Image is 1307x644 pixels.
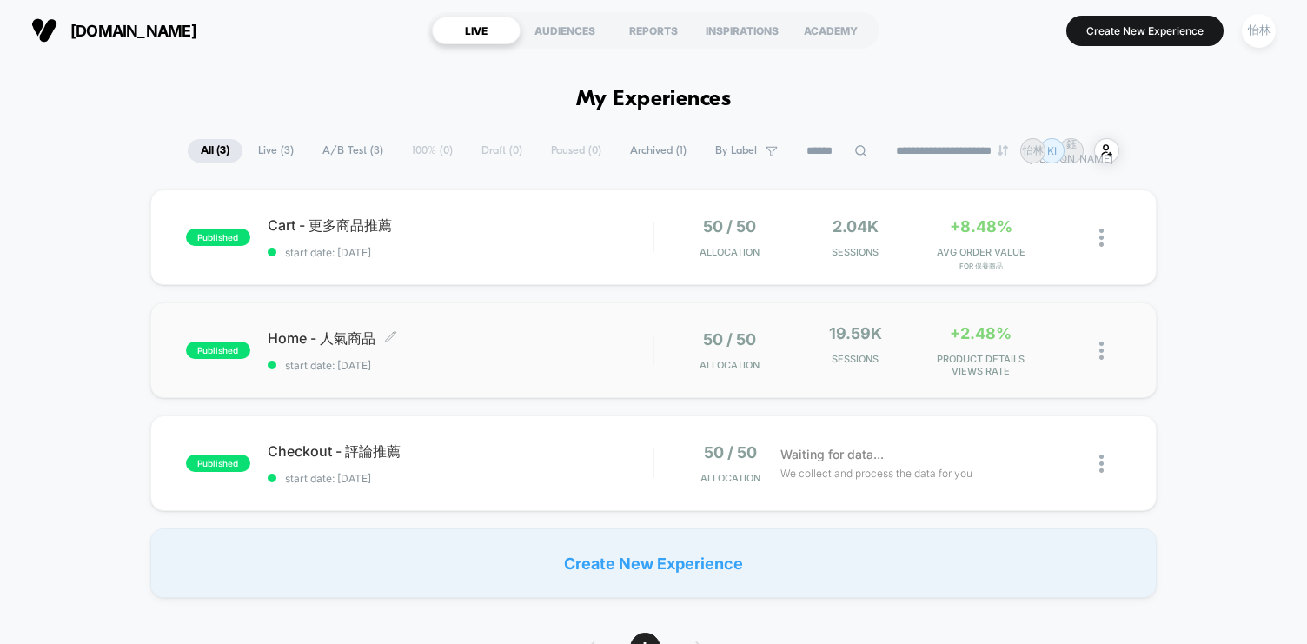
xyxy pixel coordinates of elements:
[186,455,250,472] span: published
[780,445,884,464] span: Waiting for data...
[188,139,242,163] span: All ( 3 )
[998,145,1008,156] img: end
[704,443,757,461] span: 50 / 50
[268,246,653,259] span: start date: [DATE]
[432,17,521,44] div: LIVE
[797,353,913,365] span: Sessions
[922,246,1038,258] span: AVG ORDER VALUE
[268,359,653,372] span: start date: [DATE]
[786,17,875,44] div: ACADEMY
[186,342,250,359] span: published
[26,17,202,44] button: [DOMAIN_NAME]
[950,324,1012,342] span: +2.48%
[715,144,757,157] span: By Label
[576,87,732,112] h1: My Experiences
[1099,342,1104,360] img: close
[521,17,609,44] div: AUDIENCES
[700,359,760,371] span: Allocation
[780,465,972,481] span: We collect and process the data for you
[186,229,250,246] span: published
[700,246,760,258] span: Allocation
[1099,229,1104,247] img: close
[698,17,786,44] div: INSPIRATIONS
[309,139,396,163] span: A/B Test ( 3 )
[833,217,879,236] span: 2.04k
[922,262,1038,271] span: for 保養商品
[1023,143,1044,158] p: 怡林
[268,329,653,349] span: Home - 人氣商品
[1237,13,1281,49] button: 怡林
[1242,14,1276,48] div: 怡林
[31,17,57,43] img: Visually logo
[797,246,913,258] span: Sessions
[829,324,882,342] span: 19.59k
[150,528,1157,598] div: Create New Experience
[703,330,756,349] span: 50 / 50
[950,217,1012,236] span: +8.48%
[703,217,756,236] span: 50 / 50
[1066,16,1224,46] button: Create New Experience
[922,353,1038,377] span: PRODUCT DETAILS VIEWS RATE
[245,139,307,163] span: Live ( 3 )
[700,472,760,484] span: Allocation
[268,216,653,236] span: Cart - 更多商品推薦
[70,22,196,40] span: [DOMAIN_NAME]
[617,139,700,163] span: Archived ( 1 )
[1047,144,1057,157] p: KI
[1099,455,1104,473] img: close
[268,472,653,485] span: start date: [DATE]
[1029,137,1113,165] p: 鈺[PERSON_NAME]
[268,442,653,461] span: Checkout - 評論推薦
[609,17,698,44] div: REPORTS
